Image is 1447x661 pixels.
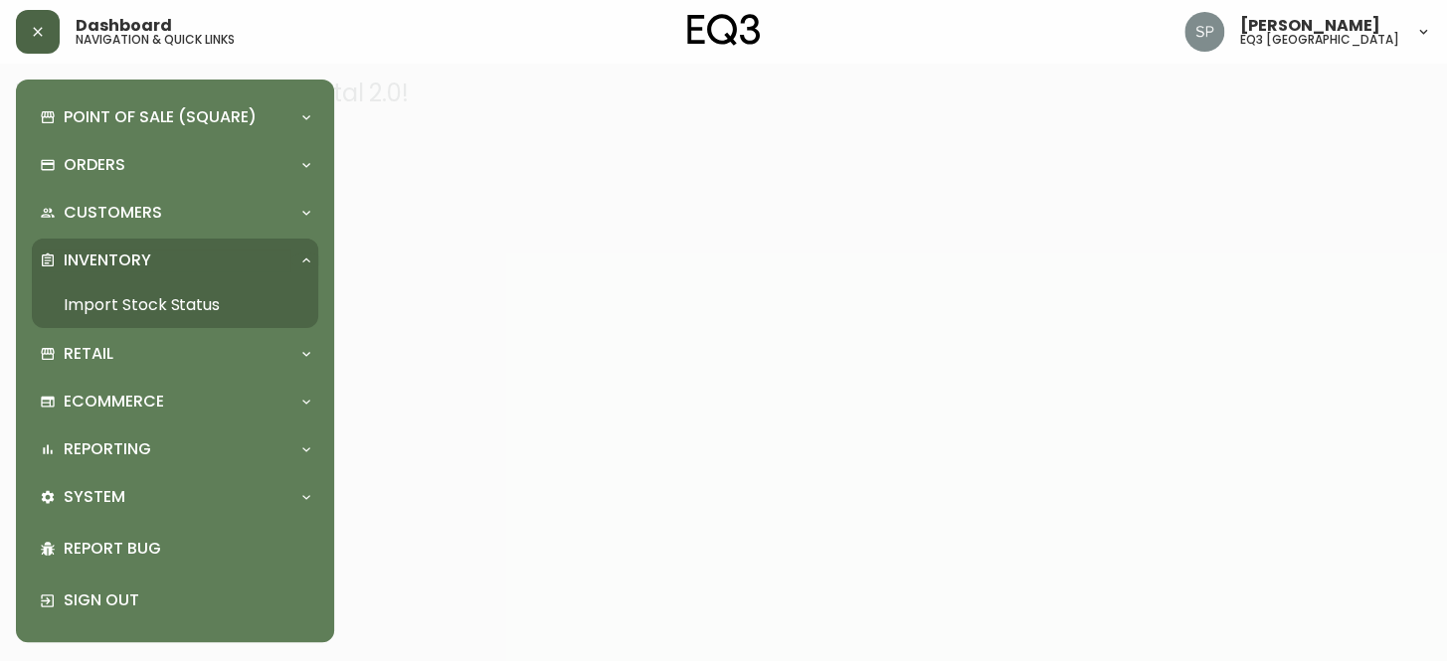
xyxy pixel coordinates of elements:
[64,249,151,271] p: Inventory
[32,427,318,471] div: Reporting
[32,575,318,626] div: Sign Out
[32,191,318,235] div: Customers
[64,106,257,128] p: Point of Sale (Square)
[64,589,310,611] p: Sign Out
[1240,18,1380,34] span: [PERSON_NAME]
[1184,12,1224,52] img: 25c0ecf8c5ed261b7fd55956ee48612f
[64,391,164,413] p: Ecommerce
[1240,34,1399,46] h5: eq3 [GEOGRAPHIC_DATA]
[32,95,318,139] div: Point of Sale (Square)
[32,332,318,376] div: Retail
[64,486,125,508] p: System
[64,538,310,560] p: Report Bug
[32,380,318,423] div: Ecommerce
[32,475,318,519] div: System
[76,34,235,46] h5: navigation & quick links
[32,282,318,328] a: Import Stock Status
[64,438,151,460] p: Reporting
[32,523,318,575] div: Report Bug
[687,14,761,46] img: logo
[64,202,162,224] p: Customers
[76,18,172,34] span: Dashboard
[32,143,318,187] div: Orders
[32,239,318,282] div: Inventory
[64,343,113,365] p: Retail
[64,154,125,176] p: Orders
